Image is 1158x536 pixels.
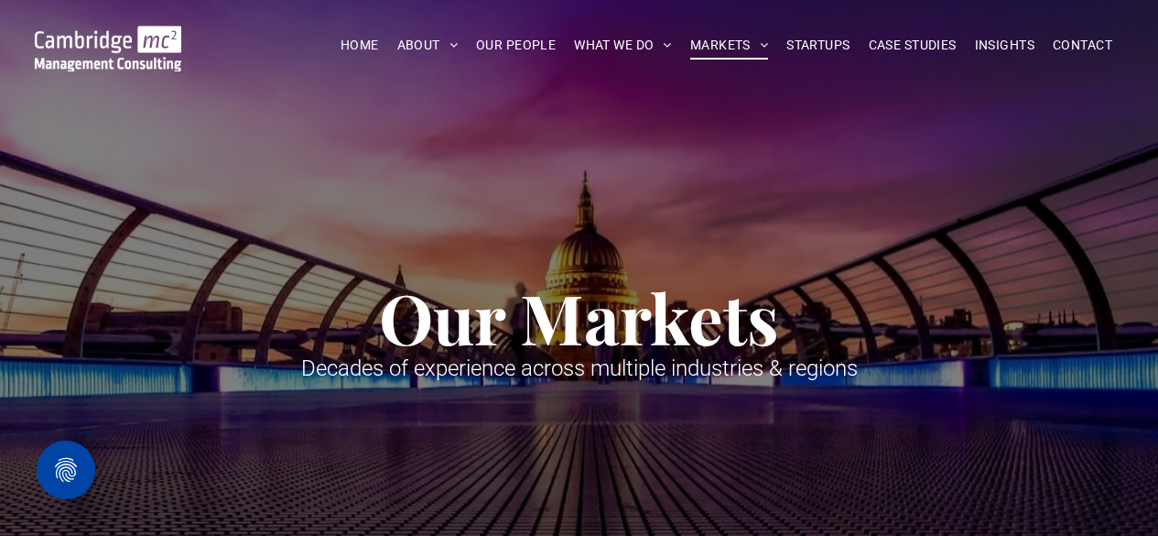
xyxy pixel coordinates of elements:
a: OUR PEOPLE [467,31,565,60]
a: ABOUT [388,31,468,60]
a: CASE STUDIES [860,31,966,60]
a: MARKETS [681,31,777,60]
a: Your Business Transformed | Cambridge Management Consulting [35,28,182,48]
a: WHAT WE DO [565,31,681,60]
img: Go to Homepage [35,26,182,71]
a: STARTUPS [777,31,859,60]
a: CONTACT [1044,31,1121,60]
a: INSIGHTS [966,31,1044,60]
span: Our Markets [379,271,779,363]
span: Decades of experience across multiple industries & regions [301,356,858,381]
a: HOME [331,31,388,60]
